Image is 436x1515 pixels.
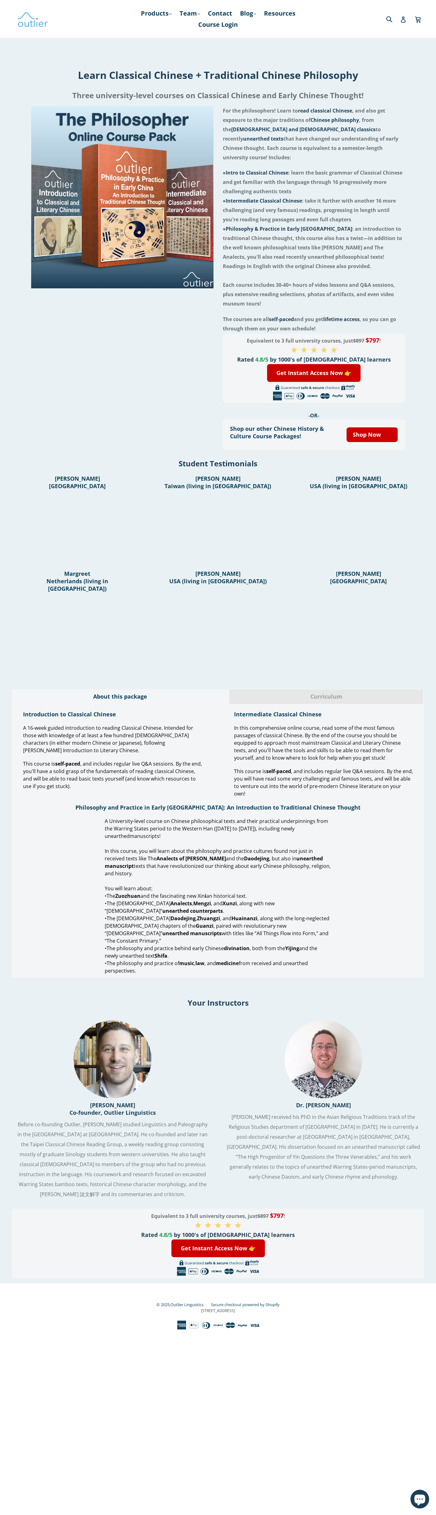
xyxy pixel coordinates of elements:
[23,724,202,754] p: A 16-week guided introduction to reading Classical Chinese. Intended for those with knowledge of ...
[234,710,413,718] h1: Intermediate Classical Chinese
[298,107,352,114] span: read classical Chinese
[270,1211,284,1220] span: $797
[195,19,241,30] a: Course Login
[216,960,239,967] strong: medicine
[226,169,288,176] span: Intro to Classical Chinese
[293,493,424,567] iframe: Embedded Vimeo Video
[162,907,223,914] strong: unearthed counterparts
[138,8,175,19] a: Products
[105,915,107,922] span: •
[223,900,237,907] strong: Xunzi
[266,768,291,775] strong: self-paced
[269,316,360,323] span: self-paced lifetime access
[234,724,413,762] p: In this comprehensive online course, read some of the most famous passages of classical Chinese. ...
[347,427,398,442] a: Shop Now
[223,281,395,307] span: Each course includes 30-40+ hours of video lessons and Q&A sessions, plus extensive reading selec...
[224,945,250,952] strong: divination
[234,767,413,797] p: This course is , and includes regular live Q&A sessions. By the end, you will have read some very...
[152,493,284,567] iframe: Embedded Vimeo Video
[105,892,107,899] span: •
[164,570,272,585] h1: [PERSON_NAME] USA (living in [GEOGRAPHIC_DATA])
[223,225,402,270] span: ● : an introduction to traditional Chinese thought, this course also has a twist—in addition to t...
[304,475,413,490] h1: [PERSON_NAME] USA (living in [GEOGRAPHIC_DATA])
[105,818,328,839] span: A University-level course on Chinese philosophical texts and their practical underpinnings from t...
[23,710,202,718] h1: Introduction to Classical Chinese
[304,570,413,585] h1: [PERSON_NAME] [GEOGRAPHIC_DATA]
[5,68,431,82] h1: Learn Classical Chinese + Traditional Chinese Philosophy
[17,1121,208,1198] span: Before co-founding Outlier, [PERSON_NAME] studied Linguistics and Paleography in the [GEOGRAPHIC_...
[237,8,259,19] a: Blog
[171,1239,265,1257] a: Get Instant Access Now 👉
[55,760,80,767] strong: self-paced
[197,915,220,922] strong: Zhuangzi
[105,915,329,944] span: The [DEMOGRAPHIC_DATA] , , and , along with the long-neglected [DEMOGRAPHIC_DATA] chapters of the...
[105,945,317,959] span: The philosophy and practice behind early Chinese , both from the and the newly unearthed text .
[205,8,235,19] a: Contact
[270,356,391,363] span: by 1000's of [DEMOGRAPHIC_DATA] learners
[223,169,403,195] span: ● : learn the basic grammar of Classical Chinese and get familiar with the language through 16 pr...
[151,1213,285,1219] span: Equivalent to 3 full university courses, just !
[261,8,299,19] a: Resources
[409,1490,431,1510] inbox-online-store-chat: Shopify online store chat
[223,1101,424,1109] h3: Dr. [PERSON_NAME]
[17,693,223,701] span: About this package
[48,1308,388,1314] p: [STREET_ADDRESS]
[105,900,275,914] span: The [DEMOGRAPHIC_DATA] , , and , along with new “[DEMOGRAPHIC_DATA]” .
[23,804,413,811] h1: Philosophy and Practice in Early [GEOGRAPHIC_DATA]: An Introduction to Traditional Chinese Thought
[130,833,161,839] span: manuscripts!
[237,356,254,363] span: Rated
[267,364,361,382] a: Get Instant Access Now 👉
[170,900,192,907] strong: Analects
[12,998,424,1008] h2: Your Instructors
[105,848,331,877] span: In this course, you will learn about the philosophy and practice cultures found not just in recei...
[230,425,337,440] h3: Shop our other Chinese History & Culture Course Packages!
[226,225,352,232] span: Philosophy & Practice in Early [GEOGRAPHIC_DATA]
[12,458,424,469] h2: Student Testimonials
[223,107,398,161] span: For the philosophers! Learn to , and also get exposure to the major traditions of , from the to r...
[257,1213,269,1219] s: $897
[309,412,319,419] span: -OR-
[247,337,381,344] span: Equivalent to 3 full university courses, just !
[234,693,419,701] span: Curriculum
[105,855,323,869] strong: unearthed manuscript
[105,960,308,974] span: The philosophy and practice of , , and from received and unearthed perspectives.
[244,855,269,862] strong: Daodejing
[223,197,396,223] span: ● : take it further with another 16 more challenging (and very famous) readings, progressing in l...
[12,1101,213,1116] h3: [PERSON_NAME] Co-founder, Outlier Linguistics
[385,12,402,25] input: Search
[176,8,203,19] a: Team
[105,945,107,952] span: •
[164,475,272,490] h1: [PERSON_NAME] Taiwan (living in [GEOGRAPHIC_DATA])
[105,960,107,967] span: •
[196,922,213,929] strong: Guanzi
[205,892,206,899] strong: i
[17,10,48,28] img: Outlier Linguistics
[366,336,379,344] span: $797
[12,595,143,669] iframe: Embedded Vimeo Video
[193,900,211,907] strong: Mengzi
[152,588,284,662] iframe: Embedded Vimeo Video
[255,356,268,363] span: 4.8/5
[232,915,257,922] strong: Huainanzi
[155,952,167,959] strong: Shifa
[231,126,376,133] span: [DEMOGRAPHIC_DATA] and [DEMOGRAPHIC_DATA] classics
[105,900,107,907] span: •
[170,1302,204,1307] a: Outlier Linguistics
[195,960,204,967] strong: law
[227,1113,420,1180] span: [PERSON_NAME] received his PhD in the Asian Religious Traditions track of the Religious Studies d...
[310,117,359,123] span: Chinese philosophy
[115,892,141,899] strong: Zuozhuan
[170,915,196,922] strong: Daodejing
[294,316,323,323] span: and you get
[23,760,202,790] p: This course is , and includes regular live Q&A sessions. By the end, you'll have a solid grasp of...
[179,960,194,967] strong: music
[353,337,364,344] s: $897
[23,570,132,592] h1: Margreet Netherlands (living in [GEOGRAPHIC_DATA])
[23,475,132,490] h1: [PERSON_NAME] [GEOGRAPHIC_DATA]
[285,945,299,952] strong: Yijing
[223,316,396,332] span: The courses are all , so you can go through them on your own schedule!
[12,493,143,567] iframe: Embedded Vimeo Video
[141,1231,158,1238] span: Rated
[243,135,283,142] span: unearthed texts
[293,588,424,662] iframe: Embedded Vimeo Video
